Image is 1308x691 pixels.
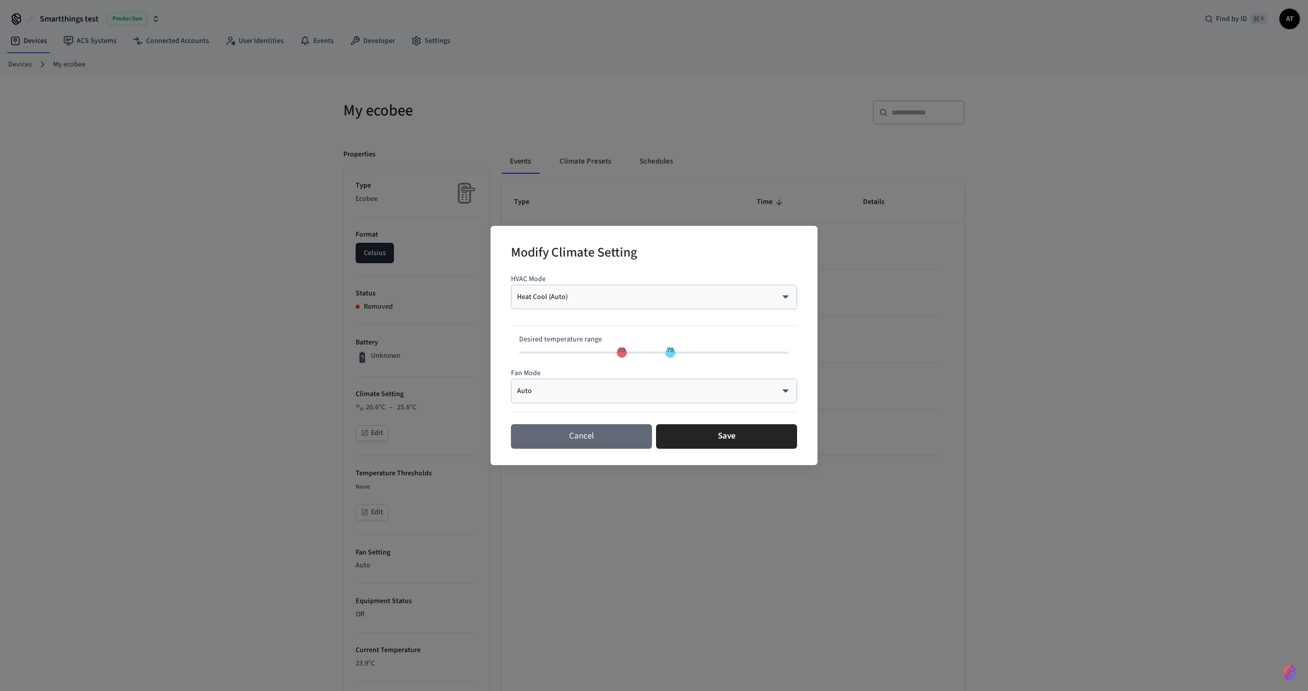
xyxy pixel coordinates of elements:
[511,424,652,449] button: Cancel
[511,368,797,379] p: Fan Mode
[1283,664,1296,681] img: SeamLogoGradient.69752ec5.svg
[517,386,791,396] div: Auto
[517,292,791,302] div: Heat Cool (Auto)
[618,345,625,355] span: 69
[511,274,797,285] p: HVAC Mode
[667,345,674,355] span: 78
[656,424,797,449] button: Save
[511,238,637,269] h2: Modify Climate Setting
[519,334,789,345] p: Desired temperature range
